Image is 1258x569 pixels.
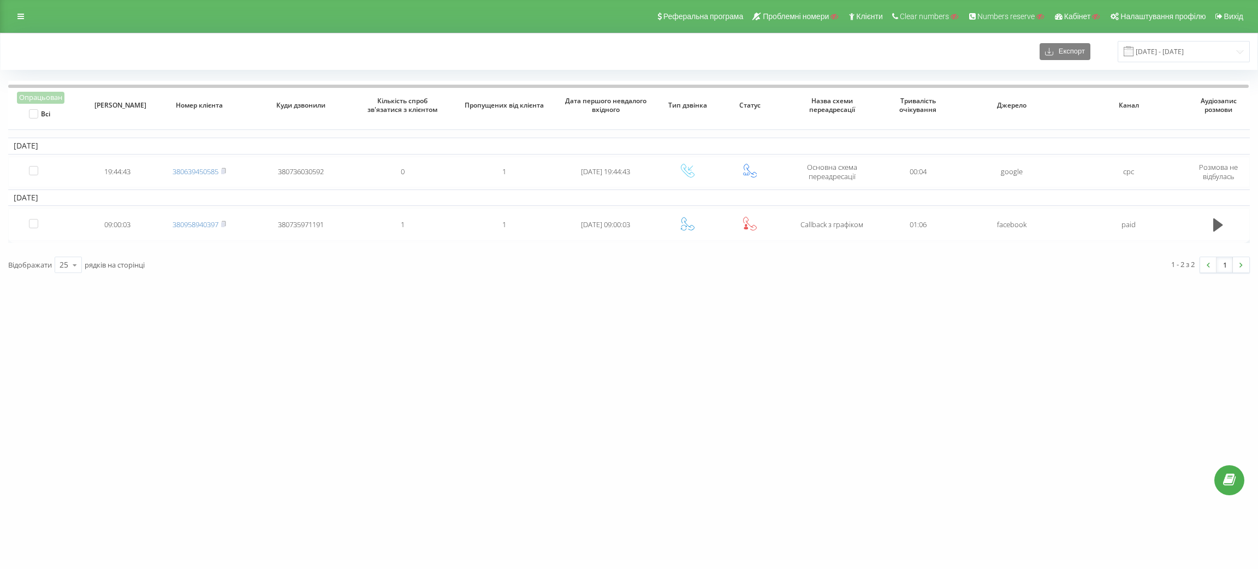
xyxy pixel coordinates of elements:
[953,157,1070,187] td: google
[664,101,711,110] span: Тип дзвінка
[8,260,52,270] span: Відображати
[727,101,773,110] span: Статус
[502,167,506,176] span: 1
[1171,259,1195,270] div: 1 - 2 з 2
[173,220,218,229] a: 380958940397
[1195,97,1242,114] span: Аудіозапис розмови
[401,167,405,176] span: 0
[1199,162,1238,181] span: Розмова не відбулась
[8,189,1250,206] td: [DATE]
[953,208,1070,241] td: facebook
[977,12,1035,21] span: Numbers reserve
[781,157,883,187] td: Основна схема переадресації
[763,12,829,21] span: Проблемні номери
[94,101,141,110] span: [PERSON_NAME]
[1070,208,1188,241] td: paid
[173,167,218,176] a: 380639450585
[159,101,240,110] span: Номер клієнта
[1081,101,1177,110] span: Канал
[663,12,744,21] span: Реферальна програма
[60,259,68,270] div: 25
[900,12,949,21] span: Clear numbers
[86,208,149,241] td: 09:00:03
[883,208,953,241] td: 01:06
[1053,48,1085,56] span: Експорт
[856,12,883,21] span: Клієнти
[1120,12,1206,21] span: Налаштування профілю
[1064,12,1091,21] span: Кабінет
[781,208,883,241] td: Callback з графіком
[463,101,544,110] span: Пропущених від клієнта
[1070,157,1188,187] td: cpc
[401,220,405,229] span: 1
[581,167,630,176] span: [DATE] 19:44:43
[1224,12,1243,21] span: Вихід
[891,97,945,114] span: Тривалість очікування
[565,97,646,114] span: Дата першого невдалого вхідного
[964,101,1059,110] span: Джерело
[502,220,506,229] span: 1
[8,138,1250,154] td: [DATE]
[362,97,443,114] span: Кількість спроб зв'язатися з клієнтом
[791,97,873,114] span: Назва схеми переадресації
[29,109,50,118] label: Всі
[581,220,630,229] span: [DATE] 09:00:03
[278,167,324,176] span: 380736030592
[85,260,145,270] span: рядків на сторінці
[883,157,953,187] td: 00:04
[1040,43,1090,60] button: Експорт
[1217,257,1233,272] a: 1
[278,220,324,229] span: 380735971191
[260,101,342,110] span: Куди дзвонили
[86,157,149,187] td: 19:44:43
